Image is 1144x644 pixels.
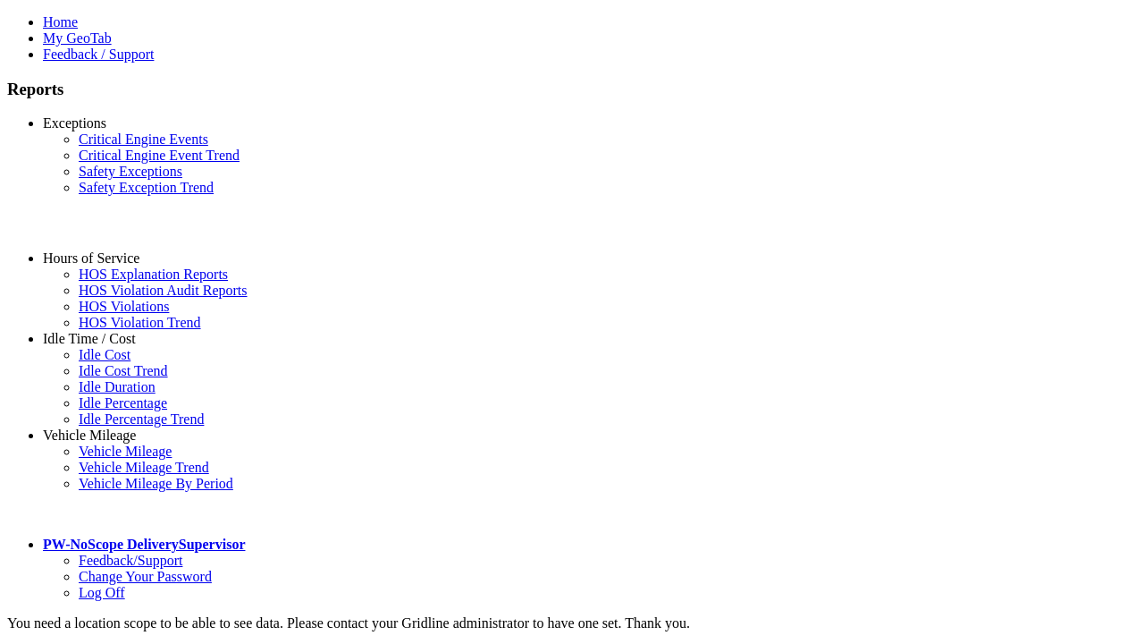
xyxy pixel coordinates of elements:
[79,180,214,195] a: Safety Exception Trend
[79,164,182,179] a: Safety Exceptions
[79,585,125,600] a: Log Off
[79,267,228,282] a: HOS Explanation Reports
[43,428,136,443] a: Vehicle Mileage
[79,411,204,427] a: Idle Percentage Trend
[43,331,136,346] a: Idle Time / Cost
[79,315,201,330] a: HOS Violation Trend
[43,250,139,266] a: Hours of Service
[79,363,168,378] a: Idle Cost Trend
[79,379,156,394] a: Idle Duration
[7,80,1137,99] h3: Reports
[79,148,240,163] a: Critical Engine Event Trend
[79,131,208,147] a: Critical Engine Events
[79,569,212,584] a: Change Your Password
[79,553,182,568] a: Feedback/Support
[43,115,106,131] a: Exceptions
[7,615,1137,631] div: You need a location scope to be able to see data. Please contact your Gridline administrator to h...
[79,476,233,491] a: Vehicle Mileage By Period
[79,299,169,314] a: HOS Violations
[43,30,112,46] a: My GeoTab
[43,47,154,62] a: Feedback / Support
[79,283,248,298] a: HOS Violation Audit Reports
[79,395,167,411] a: Idle Percentage
[79,460,209,475] a: Vehicle Mileage Trend
[43,537,245,552] a: PW-NoScope DeliverySupervisor
[79,347,130,362] a: Idle Cost
[43,14,78,30] a: Home
[79,444,172,459] a: Vehicle Mileage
